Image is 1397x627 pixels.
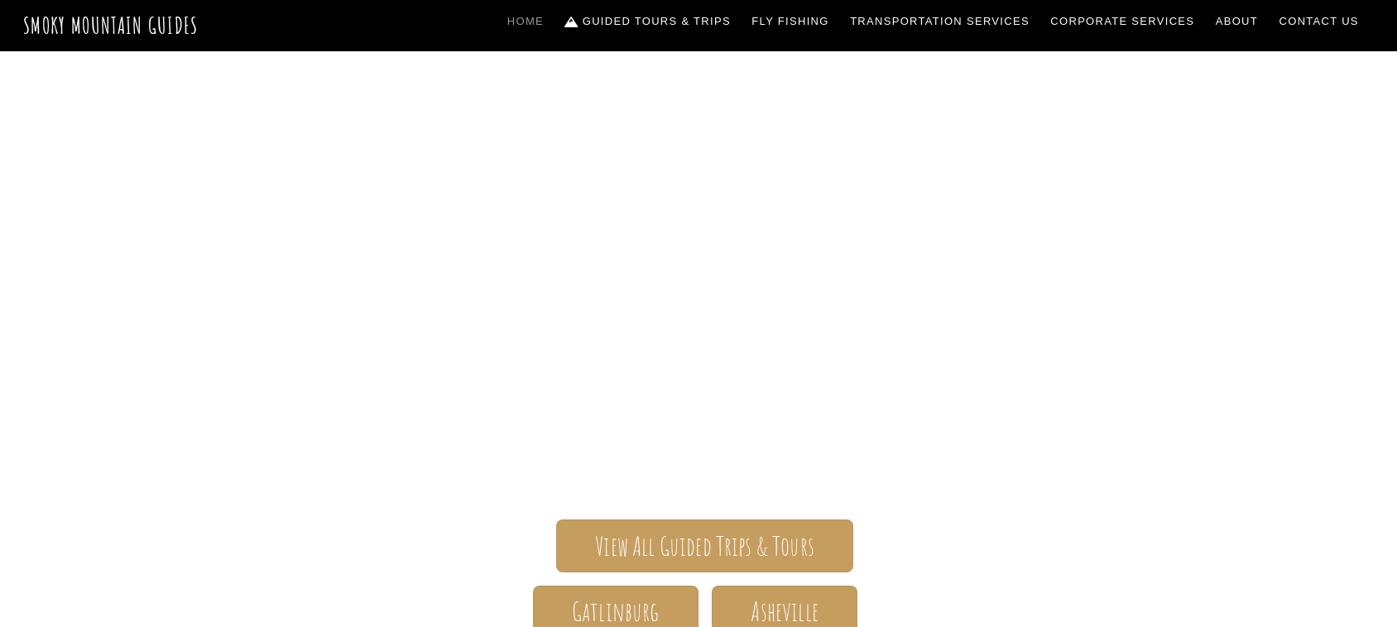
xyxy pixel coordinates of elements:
[746,4,836,39] a: Fly Fishing
[1209,4,1265,39] a: About
[595,538,814,555] span: View All Guided Trips & Tours
[1273,4,1366,39] a: Contact Us
[556,519,853,572] a: View All Guided Trips & Tours
[23,12,199,39] a: Smoky Mountain Guides
[1044,4,1202,39] a: Corporate Services
[218,261,1179,343] span: Smoky Mountain Guides
[218,343,1179,471] span: The ONLY one-stop, full Service Guide Company for the Gatlinburg and [GEOGRAPHIC_DATA] side of th...
[501,4,550,39] a: Home
[559,4,737,39] a: Guided Tours & Trips
[572,603,660,620] span: Gatlinburg
[751,603,818,620] span: Asheville
[843,4,1035,39] a: Transportation Services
